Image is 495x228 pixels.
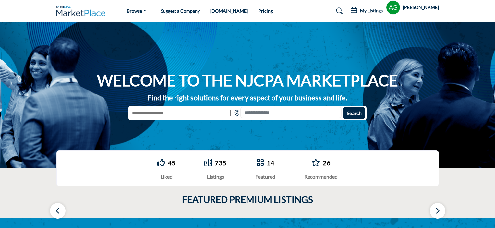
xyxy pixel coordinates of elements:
[255,173,275,181] div: Featured
[168,159,175,167] a: 45
[304,173,338,181] div: Recommended
[351,7,383,15] div: My Listings
[343,107,365,119] button: Search
[204,173,226,181] div: Listings
[161,8,200,14] a: Suggest a Company
[210,8,248,14] a: [DOMAIN_NAME]
[229,107,232,119] img: Rectangle%203585.svg
[347,110,362,116] span: Search
[323,159,331,167] a: 26
[215,159,226,167] a: 735
[258,8,273,14] a: Pricing
[182,194,313,205] h2: FEATURED PREMIUM LISTINGS
[148,93,347,102] strong: Find the right solutions for every aspect of your business and life.
[56,6,109,16] img: Site Logo
[157,173,175,181] div: Liked
[311,159,320,167] a: Go to Recommended
[267,159,274,167] a: 14
[122,6,151,16] a: Browse
[403,4,439,11] h5: [PERSON_NAME]
[256,159,264,167] a: Go to Featured
[157,159,165,166] i: Go to Liked
[386,0,400,15] button: Show hide supplier dropdown
[330,6,347,16] a: Search
[97,70,398,90] h1: WELCOME TO THE NJCPA MARKETPLACE
[360,8,383,14] h5: My Listings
